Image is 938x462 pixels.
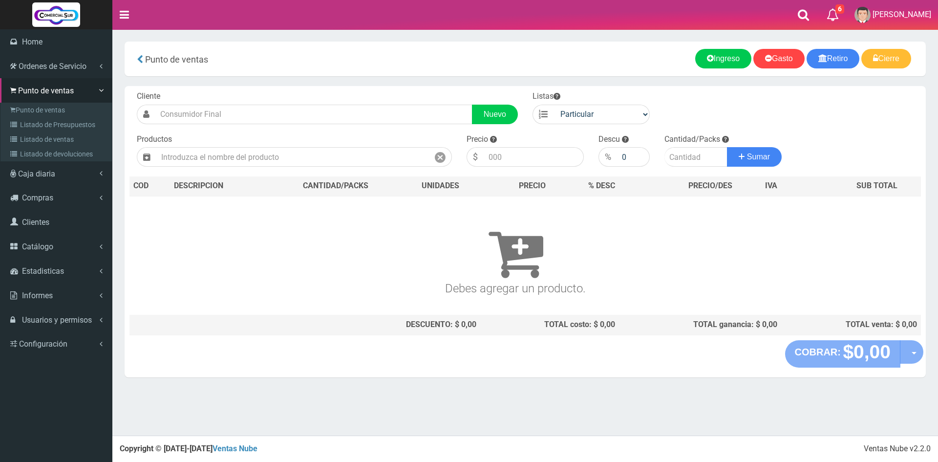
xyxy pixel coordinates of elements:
th: UNIDADES [400,176,480,196]
a: Gasto [753,49,805,68]
a: Nuevo [472,105,518,124]
strong: Copyright © [DATE]-[DATE] [120,444,257,453]
a: Listado de ventas [3,132,112,147]
a: Punto de ventas [3,103,112,117]
a: Cierre [861,49,911,68]
div: TOTAL ganancia: $ 0,00 [623,319,777,330]
div: % [598,147,617,167]
label: Cantidad/Packs [664,134,720,145]
label: Productos [137,134,172,145]
span: PRECIO/DES [688,181,732,190]
div: Ventas Nube v2.2.0 [864,443,931,455]
span: Usuarios y permisos [22,315,92,325]
span: Caja diaria [18,169,55,178]
input: Consumidor Final [155,105,472,124]
th: COD [129,176,170,196]
a: Retiro [807,49,860,68]
span: SUB TOTAL [856,180,897,192]
span: Compras [22,193,53,202]
span: Sumar [747,153,770,161]
div: $ [467,147,484,167]
input: 000 [484,147,584,167]
span: Ordenes de Servicio [19,62,86,71]
span: Configuración [19,339,67,349]
img: User Image [854,7,871,23]
span: 6 [835,4,844,14]
span: % DESC [588,181,615,190]
input: Cantidad [664,147,727,167]
input: Introduzca el nombre del producto [156,147,429,167]
span: CRIPCION [188,181,223,190]
label: Precio [467,134,488,145]
a: Listado de devoluciones [3,147,112,161]
input: 000 [617,147,650,167]
span: PRECIO [519,180,546,192]
a: Ventas Nube [213,444,257,453]
strong: COBRAR: [795,347,841,357]
span: Punto de ventas [145,54,208,65]
h3: Debes agregar un producto. [133,210,897,295]
div: TOTAL venta: $ 0,00 [785,319,917,330]
span: Clientes [22,218,49,227]
label: Descu [598,134,620,145]
span: Estadisticas [22,266,64,276]
img: Logo grande [32,2,80,27]
a: Ingreso [695,49,751,68]
label: Cliente [137,91,160,102]
span: Home [22,37,43,46]
button: Sumar [727,147,782,167]
strong: $0,00 [843,341,891,362]
span: IVA [765,181,777,190]
span: Catálogo [22,242,53,251]
a: Listado de Presupuestos [3,117,112,132]
span: Informes [22,291,53,300]
label: Listas [533,91,560,102]
span: Punto de ventas [18,86,74,95]
th: DES [170,176,271,196]
th: CANTIDAD/PACKS [271,176,400,196]
div: DESCUENTO: $ 0,00 [275,319,476,330]
button: COBRAR: $0,00 [785,340,901,368]
span: [PERSON_NAME] [873,10,931,19]
div: TOTAL costo: $ 0,00 [484,319,615,330]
